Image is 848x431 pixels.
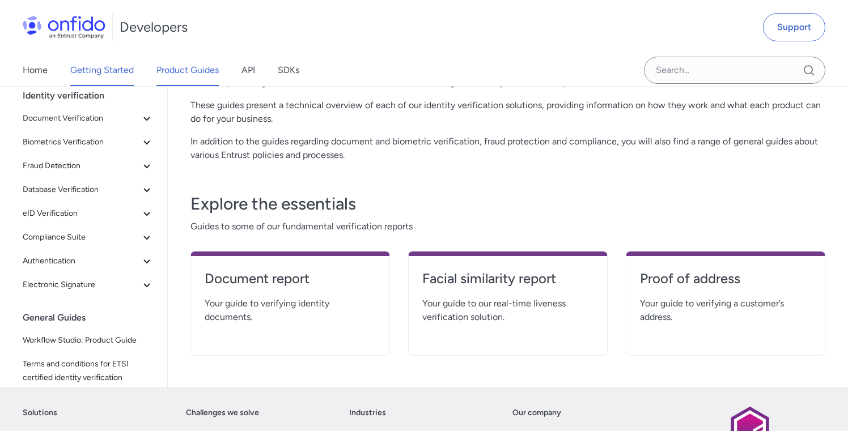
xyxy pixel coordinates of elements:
[640,270,811,297] a: Proof of address
[644,57,825,84] input: Onfido search input field
[23,112,140,125] span: Document Verification
[23,159,140,173] span: Fraud Detection
[23,84,163,107] div: Identity verification
[186,406,259,420] a: Challenges we solve
[23,16,105,39] img: Onfido Logo
[512,406,561,420] a: Our company
[18,178,158,201] button: Database Verification
[23,254,140,268] span: Authentication
[190,220,825,233] span: Guides to some of our fundamental verification reports
[349,406,386,420] a: Industries
[23,306,163,329] div: General Guides
[23,207,140,220] span: eID Verification
[18,329,158,352] a: Workflow Studio: Product Guide
[640,297,811,324] span: Your guide to verifying a customer’s address.
[205,297,376,324] span: Your guide to verifying identity documents.
[23,231,140,244] span: Compliance Suite
[18,131,158,153] button: Biometrics Verification
[205,270,376,288] h4: Document report
[120,18,188,36] h1: Developers
[190,99,825,126] p: These guides present a technical overview of each of our identity verification solutions, providi...
[23,278,140,292] span: Electronic Signature
[640,270,811,288] h4: Proof of address
[23,183,140,197] span: Database Verification
[23,135,140,149] span: Biometrics Verification
[205,270,376,297] a: Document report
[23,406,57,420] a: Solutions
[70,54,134,86] a: Getting Started
[241,54,255,86] a: API
[23,334,154,347] span: Workflow Studio: Product Guide
[156,54,219,86] a: Product Guides
[422,297,593,324] span: Your guide to our real-time liveness verification solution.
[18,353,158,389] a: Terms and conditions for ETSI certified identity verification
[18,250,158,272] button: Authentication
[422,270,593,288] h4: Facial similarity report
[23,357,154,385] span: Terms and conditions for ETSI certified identity verification
[18,155,158,177] button: Fraud Detection
[190,135,825,162] p: In addition to the guides regarding document and biometric verification, fraud protection and com...
[422,270,593,297] a: Facial similarity report
[18,202,158,225] button: eID Verification
[23,54,48,86] a: Home
[18,107,158,130] button: Document Verification
[18,226,158,249] button: Compliance Suite
[278,54,299,86] a: SDKs
[18,274,158,296] button: Electronic Signature
[190,193,825,215] h3: Explore the essentials
[763,13,825,41] a: Support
